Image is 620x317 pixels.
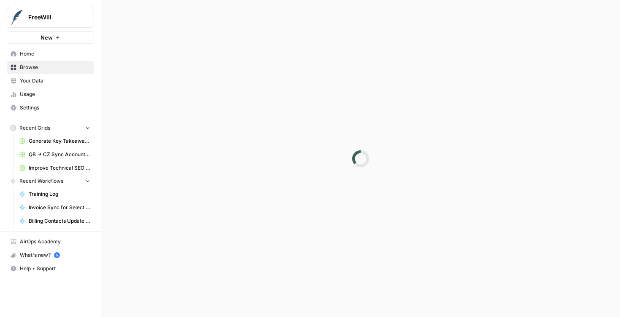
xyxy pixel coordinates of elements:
[29,190,90,198] span: Training Log
[7,47,94,61] a: Home
[7,74,94,88] a: Your Data
[29,151,90,158] span: QB -> CZ Sync Account Matching
[29,137,90,145] span: Generate Key Takeaways from Webinar Transcripts
[20,50,90,58] span: Home
[7,249,94,261] div: What's new?
[7,175,94,187] button: Recent Workflows
[40,33,53,42] span: New
[7,101,94,115] a: Settings
[19,177,63,185] span: Recent Workflows
[7,7,94,28] button: Workspace: FreeWill
[20,64,90,71] span: Browse
[16,214,94,228] a: Billing Contacts Update Workflow v3.0
[20,77,90,85] span: Your Data
[7,88,94,101] a: Usage
[7,61,94,74] a: Browse
[7,122,94,134] button: Recent Grids
[16,187,94,201] a: Training Log
[19,124,50,132] span: Recent Grids
[29,204,90,211] span: Invoice Sync for Select Partners (QB -> CZ)
[16,148,94,161] a: QB -> CZ Sync Account Matching
[7,31,94,44] button: New
[29,217,90,225] span: Billing Contacts Update Workflow v3.0
[28,13,79,21] span: FreeWill
[20,91,90,98] span: Usage
[7,262,94,275] button: Help + Support
[16,201,94,214] a: Invoice Sync for Select Partners (QB -> CZ)
[20,238,90,245] span: AirOps Academy
[10,10,25,25] img: FreeWill Logo
[16,134,94,148] a: Generate Key Takeaways from Webinar Transcripts
[20,265,90,272] span: Help + Support
[56,253,58,257] text: 5
[54,252,60,258] a: 5
[7,235,94,248] a: AirOps Academy
[7,248,94,262] button: What's new? 5
[16,161,94,175] a: Improve Technical SEO for Page
[29,164,90,172] span: Improve Technical SEO for Page
[20,104,90,112] span: Settings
